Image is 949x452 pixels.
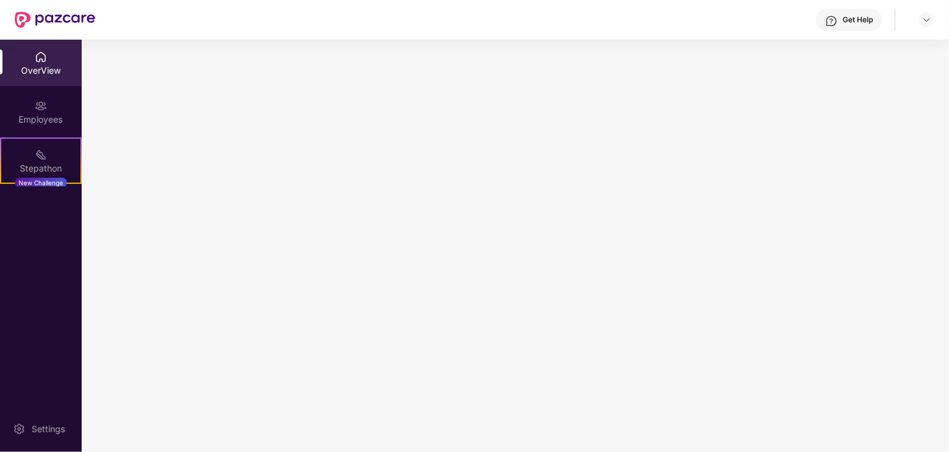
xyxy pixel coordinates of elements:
img: svg+xml;base64,PHN2ZyB4bWxucz0iaHR0cDovL3d3dy53My5vcmcvMjAwMC9zdmciIHdpZHRoPSIyMSIgaGVpZ2h0PSIyMC... [35,149,47,161]
img: svg+xml;base64,PHN2ZyBpZD0iRHJvcGRvd24tMzJ4MzIiIHhtbG5zPSJodHRwOi8vd3d3LnczLm9yZy8yMDAwL3N2ZyIgd2... [922,15,932,25]
div: New Challenge [15,178,67,188]
img: New Pazcare Logo [15,12,95,28]
div: Stepathon [1,162,80,175]
img: svg+xml;base64,PHN2ZyBpZD0iU2V0dGluZy0yMHgyMCIgeG1sbnM9Imh0dHA6Ly93d3cudzMub3JnLzIwMDAvc3ZnIiB3aW... [13,423,25,435]
img: svg+xml;base64,PHN2ZyBpZD0iSG9tZSIgeG1sbnM9Imh0dHA6Ly93d3cudzMub3JnLzIwMDAvc3ZnIiB3aWR0aD0iMjAiIG... [35,51,47,63]
div: Get Help [843,15,873,25]
img: svg+xml;base64,PHN2ZyBpZD0iSGVscC0zMngzMiIgeG1sbnM9Imh0dHA6Ly93d3cudzMub3JnLzIwMDAvc3ZnIiB3aWR0aD... [825,15,838,27]
img: svg+xml;base64,PHN2ZyBpZD0iRW1wbG95ZWVzIiB4bWxucz0iaHR0cDovL3d3dy53My5vcmcvMjAwMC9zdmciIHdpZHRoPS... [35,100,47,112]
div: Settings [28,423,69,435]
